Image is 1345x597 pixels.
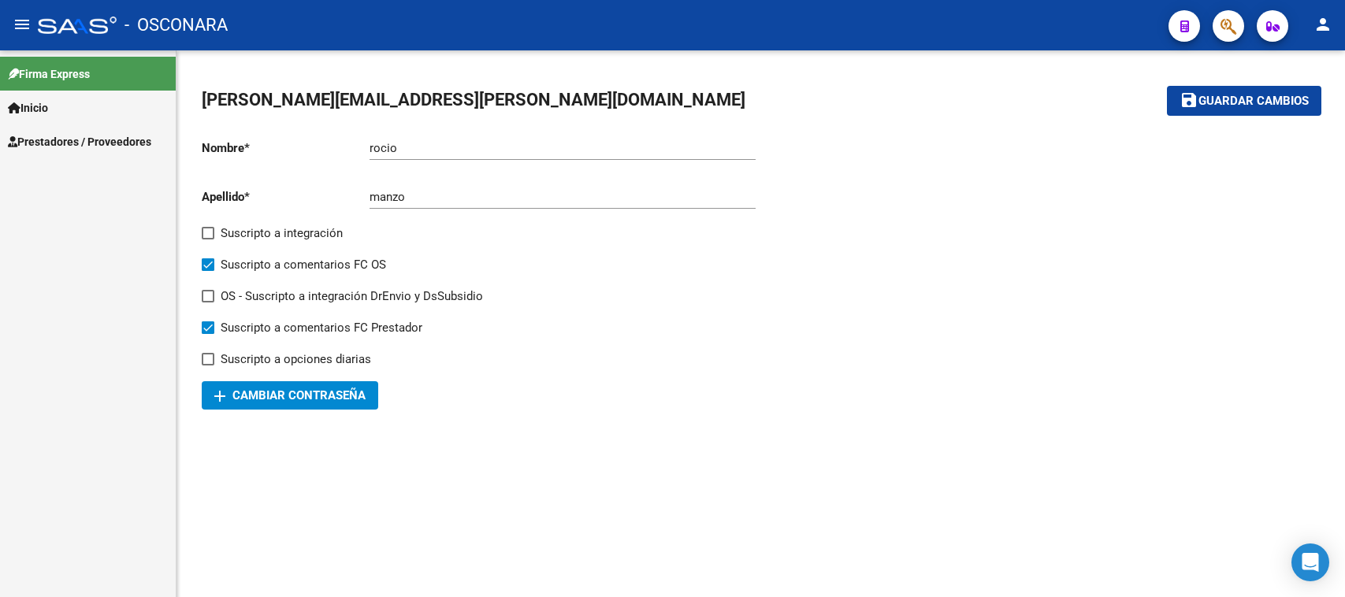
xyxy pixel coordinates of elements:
span: Suscripto a comentarios FC Prestador [221,318,422,337]
p: Nombre [202,139,370,157]
span: Suscripto a opciones diarias [221,350,371,369]
span: OS - Suscripto a integración DrEnvio y DsSubsidio [221,287,483,306]
span: Firma Express [8,65,90,83]
p: Apellido [202,188,370,206]
mat-icon: person [1313,15,1332,34]
div: Open Intercom Messenger [1291,543,1329,581]
span: - OSCONARA [124,8,228,43]
span: Guardar cambios [1198,95,1309,109]
span: Inicio [8,99,48,117]
button: Cambiar Contraseña [202,381,378,410]
span: [PERSON_NAME][EMAIL_ADDRESS][PERSON_NAME][DOMAIN_NAME] [202,90,745,109]
span: Cambiar Contraseña [214,388,366,402]
mat-icon: menu [13,15,32,34]
span: Prestadores / Proveedores [8,133,151,150]
span: Suscripto a comentarios FC OS [221,255,386,274]
mat-icon: save [1180,91,1198,109]
button: Guardar cambios [1167,86,1321,115]
mat-icon: add [210,387,229,406]
span: Suscripto a integración [221,224,343,243]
